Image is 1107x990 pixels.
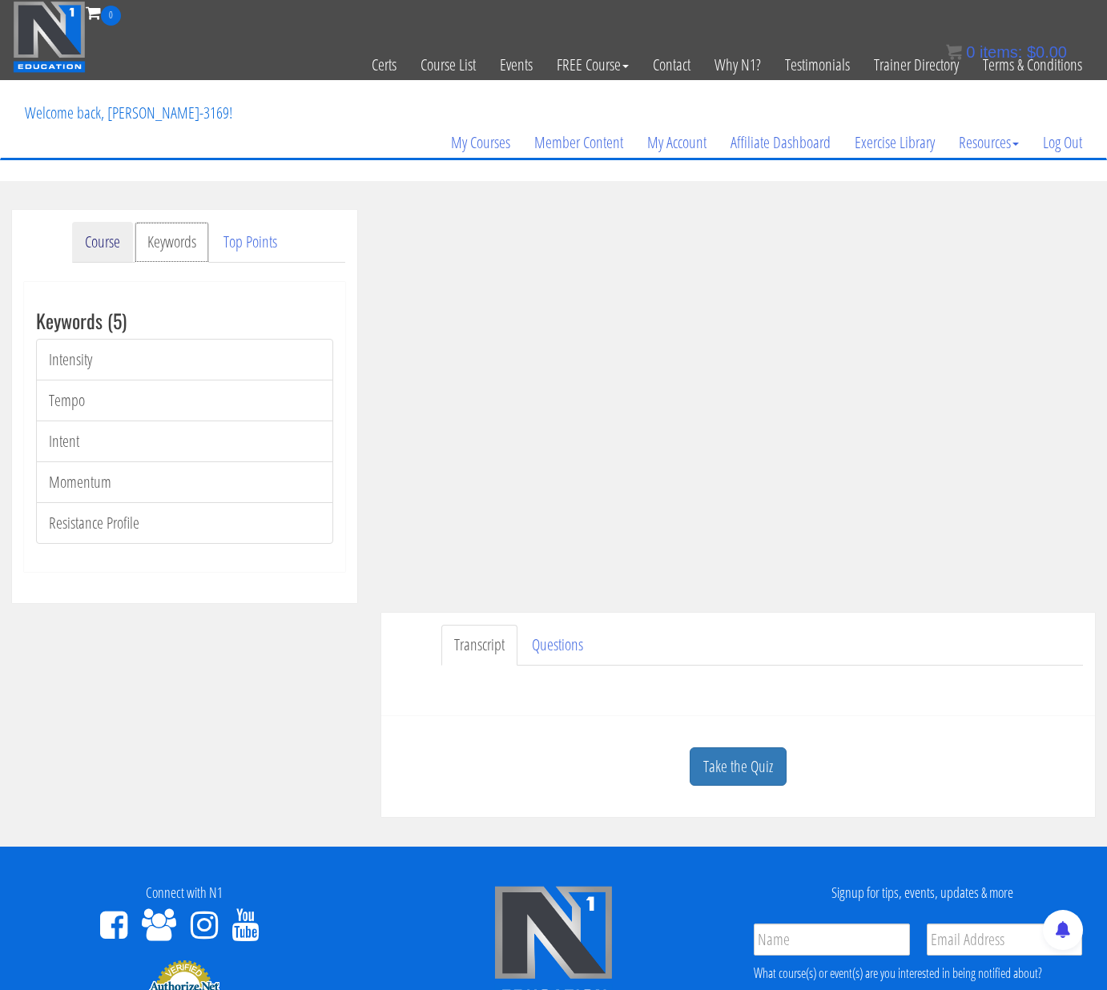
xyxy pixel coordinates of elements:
[519,625,596,666] a: Questions
[13,1,86,73] img: n1-education
[522,104,635,181] a: Member Content
[101,6,121,26] span: 0
[439,104,522,181] a: My Courses
[86,2,121,23] a: 0
[360,26,409,104] a: Certs
[36,502,333,544] a: Resistance Profile
[702,26,773,104] a: Why N1?
[946,43,1067,61] a: 0 items: $0.00
[72,222,133,263] a: Course
[36,339,333,380] a: Intensity
[966,43,975,61] span: 0
[211,222,290,263] a: Top Points
[641,26,702,104] a: Contact
[773,26,862,104] a: Testimonials
[36,310,333,331] h3: Keywords (5)
[843,104,947,181] a: Exercise Library
[135,222,209,263] a: Keywords
[488,26,545,104] a: Events
[690,747,787,787] a: Take the Quiz
[971,26,1094,104] a: Terms & Conditions
[927,924,1082,956] input: Email Address
[946,44,962,60] img: icon11.png
[754,964,1082,983] div: What course(s) or event(s) are you interested in being notified about?
[1031,104,1094,181] a: Log Out
[12,885,357,901] h4: Connect with N1
[754,924,909,956] input: Name
[36,380,333,421] a: Tempo
[635,104,719,181] a: My Account
[750,885,1095,901] h4: Signup for tips, events, updates & more
[36,421,333,462] a: Intent
[980,43,1022,61] span: items:
[719,104,843,181] a: Affiliate Dashboard
[545,26,641,104] a: FREE Course
[409,26,488,104] a: Course List
[36,461,333,503] a: Momentum
[1027,43,1067,61] bdi: 0.00
[1027,43,1036,61] span: $
[947,104,1031,181] a: Resources
[441,625,517,666] a: Transcript
[13,81,244,145] p: Welcome back, [PERSON_NAME]-3169!
[862,26,971,104] a: Trainer Directory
